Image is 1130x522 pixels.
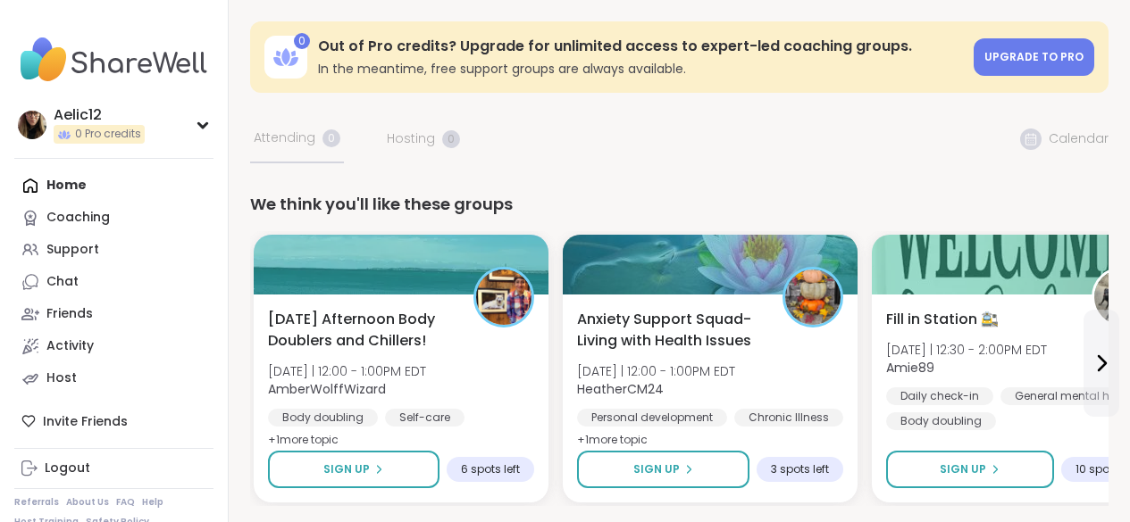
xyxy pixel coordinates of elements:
[268,362,426,380] span: [DATE] | 12:00 - 1:00PM EDT
[886,341,1047,359] span: [DATE] | 12:30 - 2:00PM EDT
[268,309,454,352] span: [DATE] Afternoon Body Doublers and Chillers!
[577,380,664,398] b: HeatherCM24
[771,462,829,476] span: 3 spots left
[75,127,141,142] span: 0 Pro credits
[940,461,986,477] span: Sign Up
[46,273,79,291] div: Chat
[886,451,1054,488] button: Sign Up
[323,461,370,477] span: Sign Up
[14,202,213,234] a: Coaching
[886,387,993,405] div: Daily check-in
[14,405,213,437] div: Invite Friends
[14,452,213,485] a: Logout
[14,266,213,298] a: Chat
[14,330,213,362] a: Activity
[14,29,213,91] img: ShareWell Nav Logo
[886,412,996,430] div: Body doubling
[886,359,934,377] b: Amie89
[633,461,680,477] span: Sign Up
[268,451,439,488] button: Sign Up
[577,309,763,352] span: Anxiety Support Squad- Living with Health Issues
[18,111,46,139] img: Aelic12
[250,192,1109,217] div: We think you'll like these groups
[886,309,999,330] span: Fill in Station 🚉
[14,298,213,330] a: Friends
[14,496,59,509] a: Referrals
[14,234,213,266] a: Support
[268,409,378,427] div: Body doubling
[385,409,465,427] div: Self-care
[45,460,90,477] div: Logout
[974,38,1094,76] a: Upgrade to Pro
[734,409,843,427] div: Chronic Illness
[294,33,310,49] div: 0
[54,105,145,125] div: Aelic12
[577,409,727,427] div: Personal development
[46,337,94,355] div: Activity
[785,269,841,325] img: HeatherCM24
[116,496,135,509] a: FAQ
[14,362,213,394] a: Host
[461,462,520,476] span: 6 spots left
[46,241,99,259] div: Support
[268,380,386,398] b: AmberWolffWizard
[577,451,749,488] button: Sign Up
[318,60,963,78] h3: In the meantime, free support groups are always available.
[476,269,532,325] img: AmberWolffWizard
[46,369,77,387] div: Host
[577,362,735,380] span: [DATE] | 12:00 - 1:00PM EDT
[984,49,1084,64] span: Upgrade to Pro
[142,496,163,509] a: Help
[318,37,963,56] h3: Out of Pro credits? Upgrade for unlimited access to expert-led coaching groups.
[66,496,109,509] a: About Us
[46,305,93,323] div: Friends
[46,209,110,227] div: Coaching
